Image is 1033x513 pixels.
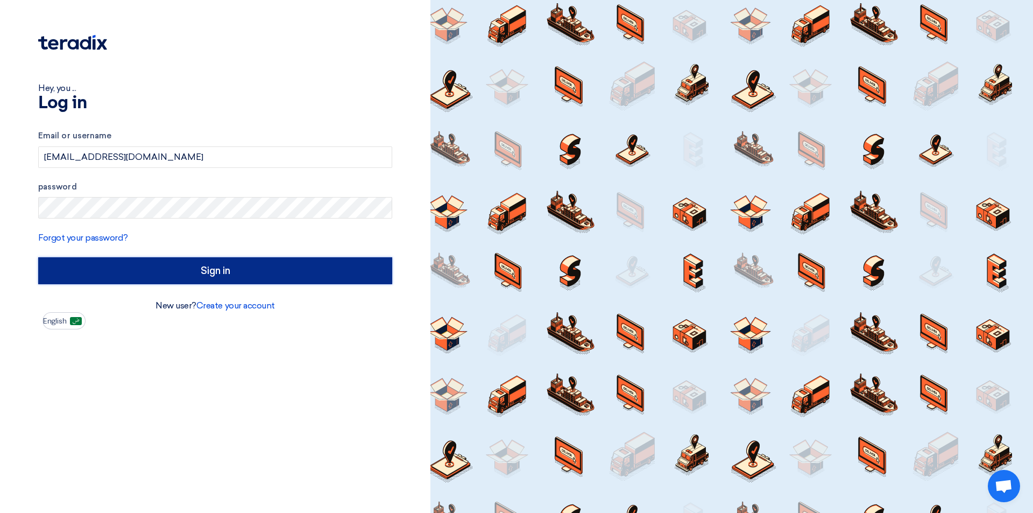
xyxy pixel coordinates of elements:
[43,312,86,329] button: English
[988,470,1020,502] div: Open chat
[38,131,111,140] font: Email or username
[70,317,82,325] img: ar-AR.png
[43,317,67,326] font: English
[38,233,128,243] a: Forgot your password?
[38,35,107,50] img: Teradix logo
[196,300,275,311] a: Create your account
[38,146,392,168] input: Enter your business email or username
[155,300,196,311] font: New user?
[38,83,76,93] font: Hey, you ...
[38,182,77,192] font: password
[38,95,87,112] font: Log in
[38,257,392,284] input: Sign in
